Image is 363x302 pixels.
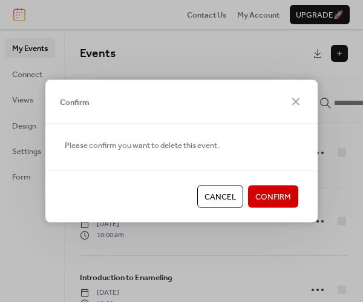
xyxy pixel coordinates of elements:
[248,186,298,207] button: Confirm
[255,191,291,203] span: Confirm
[65,139,219,152] span: Please confirm you want to delete this event.
[204,191,236,203] span: Cancel
[60,96,90,108] span: Confirm
[197,186,243,207] button: Cancel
